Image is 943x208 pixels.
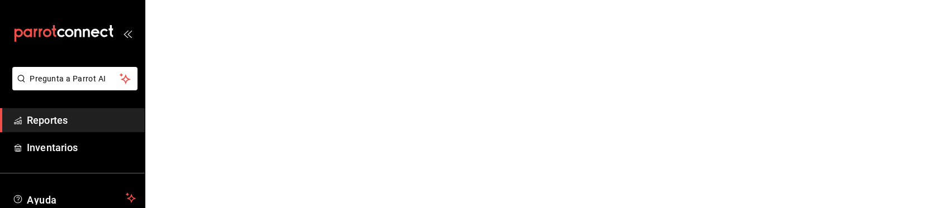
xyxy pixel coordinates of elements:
[8,81,138,93] a: Pregunta a Parrot AI
[12,67,138,90] button: Pregunta a Parrot AI
[123,29,132,38] button: open_drawer_menu
[27,113,136,128] span: Reportes
[30,73,120,85] span: Pregunta a Parrot AI
[27,140,136,155] span: Inventarios
[27,191,121,205] span: Ayuda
